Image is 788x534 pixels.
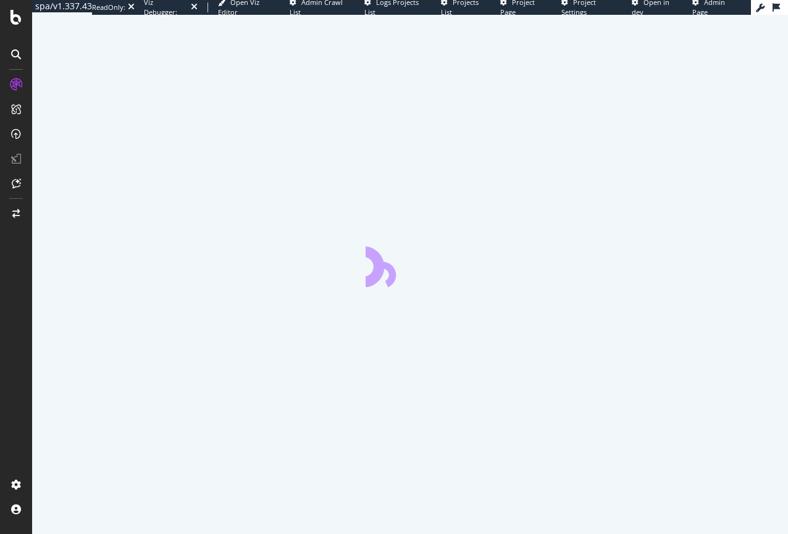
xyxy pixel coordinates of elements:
div: animation [366,243,455,287]
div: ReadOnly: [92,2,125,12]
